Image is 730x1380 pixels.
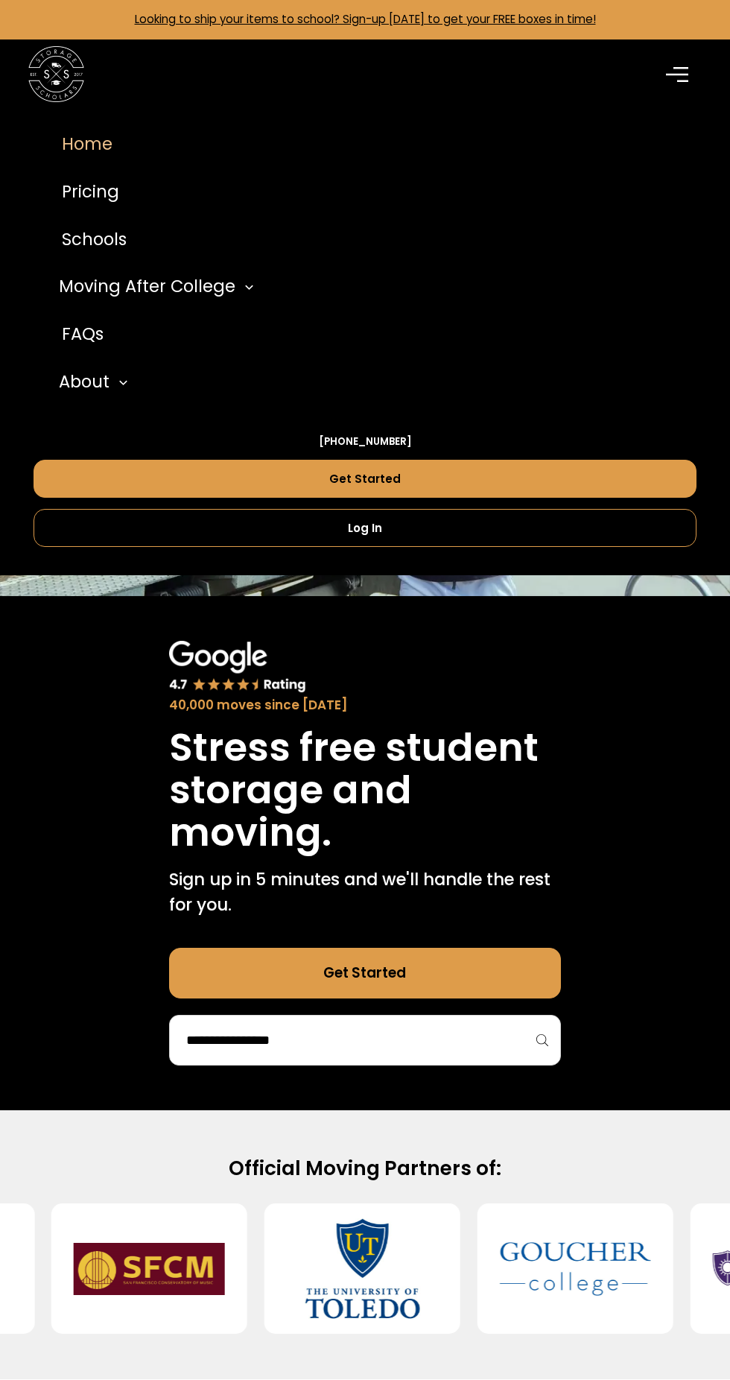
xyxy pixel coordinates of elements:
div: menu [657,52,702,97]
div: Moving After College [59,274,235,300]
a: Home [34,121,696,168]
div: Moving After College [53,263,696,311]
img: Storage Scholars main logo [28,46,84,102]
a: Pricing [34,168,696,216]
a: FAQs [34,311,696,358]
a: Schools [34,215,696,263]
a: Looking to ship your items to school? Sign-up [DATE] to get your FREE boxes in time! [135,11,596,27]
a: Get Started [34,460,696,498]
a: Log In [34,509,696,547]
a: [PHONE_NUMBER] [319,434,412,449]
div: About [59,370,110,395]
div: About [53,358,696,406]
